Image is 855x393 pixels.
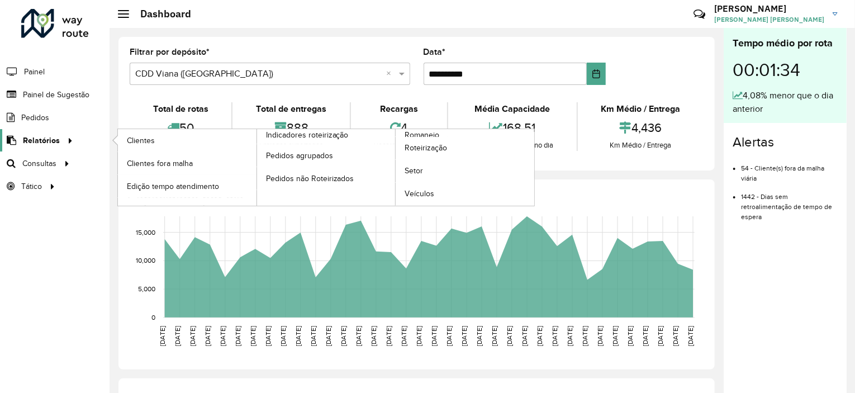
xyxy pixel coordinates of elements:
[130,45,210,59] label: Filtrar por depósito
[581,116,701,140] div: 4,436
[340,326,347,346] text: [DATE]
[460,326,468,346] text: [DATE]
[23,89,89,101] span: Painel de Sugestão
[733,134,838,150] h4: Alertas
[385,326,392,346] text: [DATE]
[714,3,824,14] h3: [PERSON_NAME]
[355,326,362,346] text: [DATE]
[219,326,226,346] text: [DATE]
[405,142,447,154] span: Roteirização
[551,326,558,346] text: [DATE]
[189,326,196,346] text: [DATE]
[714,15,824,25] span: [PERSON_NAME] [PERSON_NAME]
[310,326,317,346] text: [DATE]
[536,326,543,346] text: [DATE]
[581,140,701,151] div: Km Médio / Entrega
[257,167,396,190] a: Pedidos não Roteirizados
[294,326,302,346] text: [DATE]
[387,67,396,81] span: Clear all
[266,173,354,184] span: Pedidos não Roteirizados
[129,8,191,20] h2: Dashboard
[257,144,396,167] a: Pedidos agrupados
[266,129,349,141] span: Indicadores roteirização
[21,112,49,124] span: Pedidos
[451,116,573,140] div: 168,51
[733,89,838,116] div: 4,08% menor que o dia anterior
[23,135,60,146] span: Relatórios
[279,326,287,346] text: [DATE]
[424,45,446,59] label: Data
[672,326,679,346] text: [DATE]
[405,188,434,200] span: Veículos
[415,326,422,346] text: [DATE]
[257,129,535,206] a: Romaneio
[136,229,155,236] text: 15,000
[596,326,604,346] text: [DATE]
[354,116,444,140] div: 4
[266,150,333,162] span: Pedidos agrupados
[138,285,155,292] text: 5,000
[445,326,453,346] text: [DATE]
[430,326,438,346] text: [DATE]
[566,326,573,346] text: [DATE]
[581,326,588,346] text: [DATE]
[521,326,528,346] text: [DATE]
[626,326,634,346] text: [DATE]
[132,102,229,116] div: Total de rotas
[325,326,332,346] text: [DATE]
[741,183,838,222] li: 1442 - Dias sem retroalimentação de tempo de espera
[687,2,711,26] a: Contato Rápido
[264,326,272,346] text: [DATE]
[733,36,838,51] div: Tempo médio por rota
[396,160,534,182] a: Setor
[151,314,155,321] text: 0
[204,326,211,346] text: [DATE]
[611,326,619,346] text: [DATE]
[687,326,694,346] text: [DATE]
[235,116,346,140] div: 888
[405,165,423,177] span: Setor
[174,326,181,346] text: [DATE]
[249,326,256,346] text: [DATE]
[476,326,483,346] text: [DATE]
[22,158,56,169] span: Consultas
[451,102,573,116] div: Média Capacidade
[581,102,701,116] div: Km Médio / Entrega
[370,326,377,346] text: [DATE]
[24,66,45,78] span: Painel
[506,326,513,346] text: [DATE]
[118,129,256,151] a: Clientes
[235,102,346,116] div: Total de entregas
[132,116,229,140] div: 50
[642,326,649,346] text: [DATE]
[733,51,838,89] div: 00:01:34
[118,152,256,174] a: Clientes fora malha
[396,183,534,205] a: Veículos
[127,135,155,146] span: Clientes
[587,63,606,85] button: Choose Date
[657,326,664,346] text: [DATE]
[118,129,396,206] a: Indicadores roteirização
[400,326,407,346] text: [DATE]
[405,129,439,141] span: Romaneio
[136,257,155,264] text: 10,000
[21,181,42,192] span: Tático
[118,175,256,197] a: Edição tempo atendimento
[491,326,498,346] text: [DATE]
[159,326,166,346] text: [DATE]
[127,181,219,192] span: Edição tempo atendimento
[741,155,838,183] li: 54 - Cliente(s) fora da malha viária
[396,137,534,159] a: Roteirização
[354,102,444,116] div: Recargas
[560,3,677,34] div: Críticas? Dúvidas? Elogios? Sugestões? Entre em contato conosco!
[127,158,193,169] span: Clientes fora malha
[234,326,241,346] text: [DATE]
